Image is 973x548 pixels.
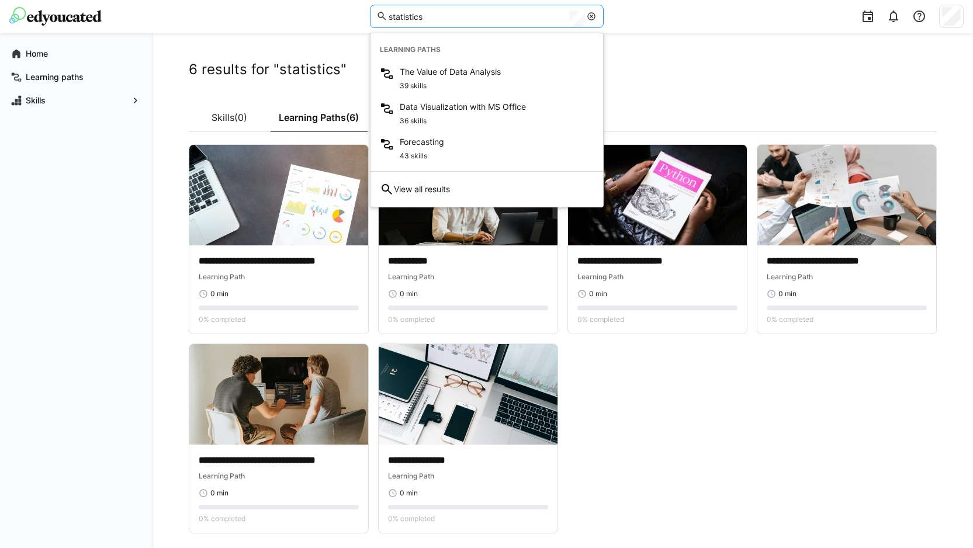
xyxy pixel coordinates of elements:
[379,344,558,445] img: image
[189,103,271,132] a: Skills(0)
[577,272,624,281] span: Learning Path
[388,471,434,480] span: Learning Path
[370,38,603,61] div: Learning Paths
[767,315,813,324] span: 0% completed
[400,136,444,148] span: Forecasting
[778,289,797,299] span: 0 min
[387,11,564,22] input: Search skills and learning paths…
[199,471,245,480] span: Learning Path
[577,315,624,324] span: 0% completed
[388,272,434,281] span: Learning Path
[388,514,435,523] span: 0% completed
[568,145,747,245] img: image
[210,289,228,299] span: 0 min
[271,103,368,132] a: Learning Paths(6)
[400,101,526,113] span: Data Visualization with MS Office
[394,183,450,195] span: View all results
[388,315,435,324] span: 0% completed
[767,272,813,281] span: Learning Path
[199,514,245,523] span: 0% completed
[400,66,501,78] span: The Value of Data Analysis
[189,344,368,445] img: image
[400,116,427,126] span: 36 skills
[234,113,247,122] span: (0)
[400,289,418,299] span: 0 min
[757,145,936,245] img: image
[210,488,228,498] span: 0 min
[400,81,427,91] span: 39 skills
[199,315,245,324] span: 0% completed
[589,289,607,299] span: 0 min
[346,113,359,122] span: (6)
[400,488,418,498] span: 0 min
[400,151,427,161] span: 43 skills
[189,61,937,78] h2: 6 results for "statistics"
[199,272,245,281] span: Learning Path
[189,145,368,245] img: image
